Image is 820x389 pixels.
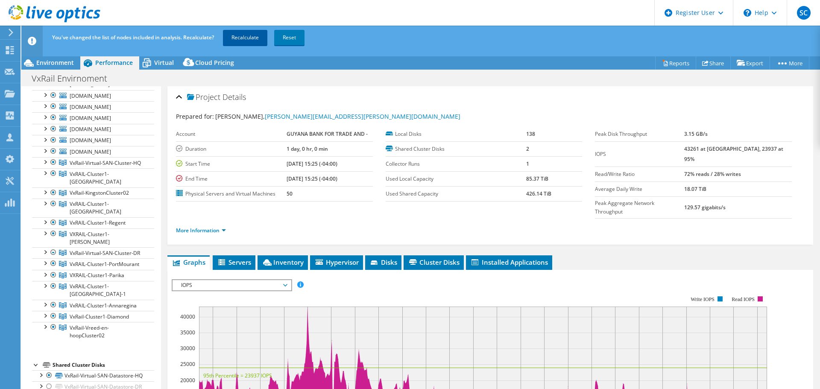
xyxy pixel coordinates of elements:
b: [DATE] 15:25 (-04:00) [287,175,337,182]
b: 50 [287,190,293,197]
text: Write IOPS [691,296,715,302]
a: More [770,56,809,70]
span: VxRAIL-Cluster1-[GEOGRAPHIC_DATA] [70,200,121,215]
label: End Time [176,175,286,183]
span: VxRAIL-Cluster1-[GEOGRAPHIC_DATA] [70,170,121,185]
a: [DOMAIN_NAME] [32,101,154,112]
span: Servers [217,258,251,266]
label: Used Shared Capacity [386,190,526,198]
span: Inventory [262,258,304,266]
a: VxRAIL-Cluster1-Providence-1 [32,281,154,300]
span: [DOMAIN_NAME] [70,137,111,144]
span: Cluster Disks [408,258,460,266]
a: Recalculate [223,30,267,45]
a: Export [730,56,770,70]
a: VxRAIL-Cluster1-Regent [32,217,154,228]
span: Hypervisor [314,258,359,266]
a: VxRail-Cluster1-Diamond [32,311,154,322]
text: 25000 [180,360,195,368]
span: VxRAIL-Cluster1-PortMourant [70,260,139,268]
a: VxRail-KingstonCluster02 [32,187,154,199]
text: 40000 [180,313,195,320]
a: VxRAIL-Cluster1-Corriverton [32,199,154,217]
b: 138 [526,130,535,137]
a: Reset [274,30,305,45]
span: Virtual [154,58,174,67]
a: VXRAIL-Cluster1-Lethem [32,228,154,247]
a: [DOMAIN_NAME] [32,146,154,157]
b: 18.07 TiB [684,185,706,193]
span: VxRAIL-Cluster1-[GEOGRAPHIC_DATA]-1 [70,283,126,298]
a: [DOMAIN_NAME] [32,124,154,135]
b: GUYANA BANK FOR TRADE AND - [287,130,368,137]
label: Start Time [176,160,286,168]
span: [DOMAIN_NAME] [70,114,111,122]
a: [DOMAIN_NAME] [32,112,154,123]
b: 85.37 TiB [526,175,548,182]
a: [DOMAIN_NAME] [32,135,154,146]
a: VxRail-Virtual-SAN-Datastore-HQ [32,370,154,381]
span: Graphs [172,258,205,266]
b: 1 [526,160,529,167]
b: 426.14 TiB [526,190,551,197]
a: VxRAIL-Cluster1-Annaregina [32,300,154,311]
label: Read/Write Ratio [595,170,684,178]
h1: VxRail Envirnoment [28,74,120,83]
a: VxRail-Vreed-en-hoopCluster02 [32,322,154,341]
span: VxRail-Cluster1-Diamond [70,313,129,320]
span: VxRail-Virtual-SAN-Cluster-HQ [70,159,141,167]
b: 2 [526,145,529,152]
span: VxRAIL-Cluster1-Annaregina [70,302,137,309]
span: [DOMAIN_NAME] [70,103,111,111]
b: 1 day, 0 hr, 0 min [287,145,328,152]
label: Local Disks [386,130,526,138]
label: Used Local Capacity [386,175,526,183]
span: VxRAIL-Cluster1-Regent [70,219,126,226]
b: 129.57 gigabits/s [684,204,726,211]
span: [DOMAIN_NAME] [70,126,111,133]
a: VXRAIL-Cluster1-Parika [32,270,154,281]
text: 20000 [180,377,195,384]
span: VXRAIL-Cluster1-[PERSON_NAME] [70,231,110,246]
a: VxRAIL-Cluster1-PortMourant [32,258,154,269]
b: 43261 at [GEOGRAPHIC_DATA], 23937 at 95% [684,145,783,163]
label: Duration [176,145,286,153]
span: SC [797,6,811,20]
text: Read IOPS [732,296,755,302]
span: VxRail-Virtual-SAN-Cluster-DR [70,249,140,257]
a: Share [696,56,731,70]
span: Project [187,93,220,102]
span: Environment [36,58,74,67]
label: Collector Runs [386,160,526,168]
span: [PERSON_NAME], [215,112,460,120]
a: More Information [176,227,226,234]
label: Peak Disk Throughput [595,130,684,138]
a: [DOMAIN_NAME] [32,90,154,101]
span: [DOMAIN_NAME] [70,148,111,155]
text: 95th Percentile = 23937 IOPS [203,372,272,379]
label: Account [176,130,286,138]
a: Reports [655,56,696,70]
a: VxRail-Virtual-SAN-Cluster-DR [32,247,154,258]
b: 3.15 GB/s [684,130,708,137]
span: VxRail-Vreed-en-hoopCluster02 [70,324,109,339]
span: Details [223,92,246,102]
b: [DATE] 15:25 (-04:00) [287,160,337,167]
span: [DOMAIN_NAME] [70,92,111,99]
a: VxRail-Virtual-SAN-Cluster-HQ [32,157,154,168]
span: Cloud Pricing [195,58,234,67]
b: 72% reads / 28% writes [684,170,741,178]
text: 30000 [180,345,195,352]
svg: \n [744,9,751,17]
span: VxRail-KingstonCluster02 [70,189,129,196]
div: Shared Cluster Disks [53,360,154,370]
span: Installed Applications [470,258,548,266]
label: Peak Aggregate Network Throughput [595,199,684,216]
a: [PERSON_NAME][EMAIL_ADDRESS][PERSON_NAME][DOMAIN_NAME] [265,112,460,120]
label: Physical Servers and Virtual Machines [176,190,286,198]
span: You've changed the list of nodes included in analysis. Recalculate? [52,34,214,41]
span: VXRAIL-Cluster1-Parika [70,272,124,279]
label: Shared Cluster Disks [386,145,526,153]
label: Prepared for: [176,112,214,120]
span: IOPS [177,280,287,290]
